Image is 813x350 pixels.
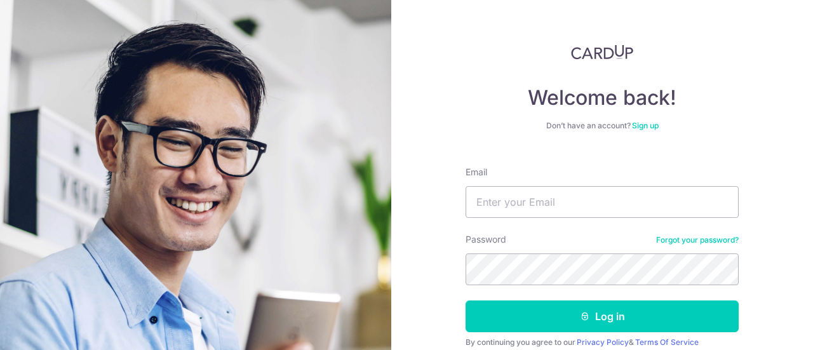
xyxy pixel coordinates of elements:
[632,121,659,130] a: Sign up
[635,337,699,347] a: Terms Of Service
[577,337,629,347] a: Privacy Policy
[466,186,739,218] input: Enter your Email
[466,121,739,131] div: Don’t have an account?
[466,337,739,347] div: By continuing you agree to our &
[466,300,739,332] button: Log in
[656,235,739,245] a: Forgot your password?
[466,166,487,178] label: Email
[571,44,633,60] img: CardUp Logo
[466,233,506,246] label: Password
[466,85,739,111] h4: Welcome back!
